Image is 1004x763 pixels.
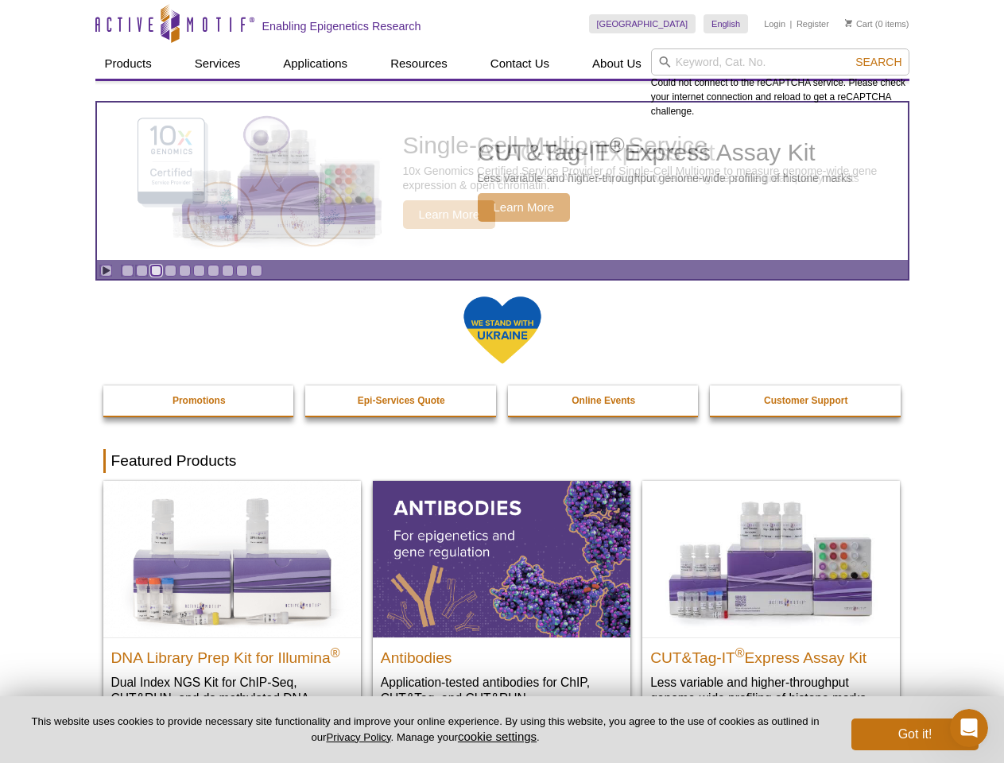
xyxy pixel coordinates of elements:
button: Got it! [851,718,979,750]
img: DNA Library Prep Kit for Illumina [103,481,361,637]
span: Search [855,56,901,68]
img: We Stand With Ukraine [463,295,542,366]
li: (0 items) [845,14,909,33]
strong: Online Events [572,395,635,406]
a: DNA Library Prep Kit for Illumina DNA Library Prep Kit for Illumina® Dual Index NGS Kit for ChIP-... [103,481,361,738]
a: Toggle autoplay [100,265,112,277]
a: Services [185,48,250,79]
p: Dual Index NGS Kit for ChIP-Seq, CUT&RUN, and ds methylated DNA assays. [111,674,353,722]
img: CUT&Tag-IT® Express Assay Kit [642,481,900,637]
button: Search [851,55,906,69]
a: Go to slide 2 [136,265,148,277]
a: Go to slide 1 [122,265,134,277]
a: CUT&Tag-IT® Express Assay Kit CUT&Tag-IT®Express Assay Kit Less variable and higher-throughput ge... [642,481,900,722]
a: [GEOGRAPHIC_DATA] [589,14,696,33]
a: Promotions [103,385,296,416]
a: Go to slide 5 [179,265,191,277]
a: Contact Us [481,48,559,79]
h2: Antibodies [381,642,622,666]
iframe: Intercom live chat [950,709,988,747]
a: Login [764,18,785,29]
li: | [790,14,793,33]
a: Go to slide 10 [250,265,262,277]
a: Privacy Policy [326,731,390,743]
a: Cart [845,18,873,29]
a: Register [797,18,829,29]
p: This website uses cookies to provide necessary site functionality and improve your online experie... [25,715,825,745]
a: Epi-Services Quote [305,385,498,416]
a: Go to slide 7 [207,265,219,277]
h2: CUT&Tag-IT Express Assay Kit [650,642,892,666]
strong: Epi-Services Quote [358,395,445,406]
a: Go to slide 8 [222,265,234,277]
a: Go to slide 3 [150,265,162,277]
p: Application-tested antibodies for ChIP, CUT&Tag, and CUT&RUN. [381,674,622,707]
a: Customer Support [710,385,902,416]
strong: Promotions [173,395,226,406]
h2: DNA Library Prep Kit for Illumina [111,642,353,666]
button: cookie settings [458,730,537,743]
div: Could not connect to the reCAPTCHA service. Please check your internet connection and reload to g... [651,48,909,118]
a: Applications [273,48,357,79]
a: Products [95,48,161,79]
a: English [704,14,748,33]
a: Resources [381,48,457,79]
a: Go to slide 6 [193,265,205,277]
strong: Customer Support [764,395,847,406]
a: Go to slide 9 [236,265,248,277]
sup: ® [735,645,745,659]
sup: ® [331,645,340,659]
a: Go to slide 4 [165,265,176,277]
h2: Featured Products [103,449,901,473]
img: Your Cart [845,19,852,27]
a: Online Events [508,385,700,416]
img: All Antibodies [373,481,630,637]
a: All Antibodies Antibodies Application-tested antibodies for ChIP, CUT&Tag, and CUT&RUN. [373,481,630,722]
p: Less variable and higher-throughput genome-wide profiling of histone marks​. [650,674,892,707]
a: About Us [583,48,651,79]
h2: Enabling Epigenetics Research [262,19,421,33]
input: Keyword, Cat. No. [651,48,909,76]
